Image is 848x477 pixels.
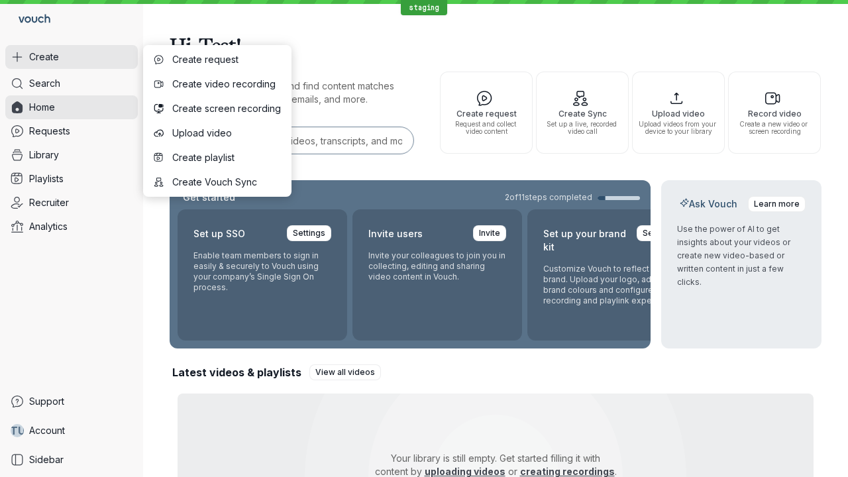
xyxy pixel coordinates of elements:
[5,95,138,119] a: Home
[170,79,416,106] p: Search for any keywords and find content matches through transcriptions, user emails, and more.
[29,101,55,114] span: Home
[542,109,623,118] span: Create Sync
[29,220,68,233] span: Analytics
[5,215,138,238] a: Analytics
[446,121,527,135] span: Request and collect video content
[542,121,623,135] span: Set up a live, recorded video call
[5,419,138,443] a: TUAccount
[10,424,18,437] span: T
[440,72,533,154] button: Create requestRequest and collect video content
[734,121,815,135] span: Create a new video or screen recording
[643,227,675,240] span: Settings
[29,125,70,138] span: Requests
[5,5,56,34] a: Go to homepage
[632,72,725,154] button: Upload videoUpload videos from your device to your library
[368,250,506,282] p: Invite your colleagues to join you in collecting, editing and sharing video content in Vouch.
[172,78,281,91] span: Create video recording
[146,146,289,170] button: Create playlist
[728,72,821,154] button: Record videoCreate a new video or screen recording
[5,45,138,69] button: Create
[638,109,719,118] span: Upload video
[754,197,800,211] span: Learn more
[446,109,527,118] span: Create request
[193,250,331,293] p: Enable team members to sign in easily & securely to Vouch using your company’s Single Sign On pro...
[543,264,681,306] p: Customize Vouch to reflect your brand. Upload your logo, adjust brand colours and configure the r...
[5,119,138,143] a: Requests
[180,191,238,204] h2: Get started
[29,77,60,90] span: Search
[287,225,331,241] a: Settings
[29,50,59,64] span: Create
[29,172,64,185] span: Playlists
[18,424,25,437] span: U
[193,225,245,242] h2: Set up SSO
[146,48,289,72] button: Create request
[172,127,281,140] span: Upload video
[172,53,281,66] span: Create request
[29,395,64,408] span: Support
[29,148,59,162] span: Library
[473,225,506,241] a: Invite
[520,466,615,477] a: creating recordings
[368,225,423,242] h2: Invite users
[146,121,289,145] button: Upload video
[293,227,325,240] span: Settings
[677,223,806,289] p: Use the power of AI to get insights about your videos or create new video-based or written conten...
[748,196,806,212] a: Learn more
[677,197,740,211] h2: Ask Vouch
[29,196,69,209] span: Recruiter
[309,364,381,380] a: View all videos
[5,167,138,191] a: Playlists
[29,424,65,437] span: Account
[29,453,64,466] span: Sidebar
[172,151,281,164] span: Create playlist
[505,192,592,203] span: 2 of 11 steps completed
[638,121,719,135] span: Upload videos from your device to your library
[479,227,500,240] span: Invite
[5,72,138,95] a: Search
[505,192,640,203] a: 2of11steps completed
[146,170,289,194] button: Create Vouch Sync
[146,72,289,96] button: Create video recording
[146,97,289,121] button: Create screen recording
[425,466,505,477] a: uploading videos
[637,225,681,241] a: Settings
[5,191,138,215] a: Recruiter
[172,365,301,380] h2: Latest videos & playlists
[172,176,281,189] span: Create Vouch Sync
[5,448,138,472] a: Sidebar
[170,26,821,64] h1: Hi, Test!
[536,72,629,154] button: Create SyncSet up a live, recorded video call
[315,366,375,379] span: View all videos
[5,390,138,413] a: Support
[5,143,138,167] a: Library
[734,109,815,118] span: Record video
[543,225,629,256] h2: Set up your brand kit
[172,102,281,115] span: Create screen recording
